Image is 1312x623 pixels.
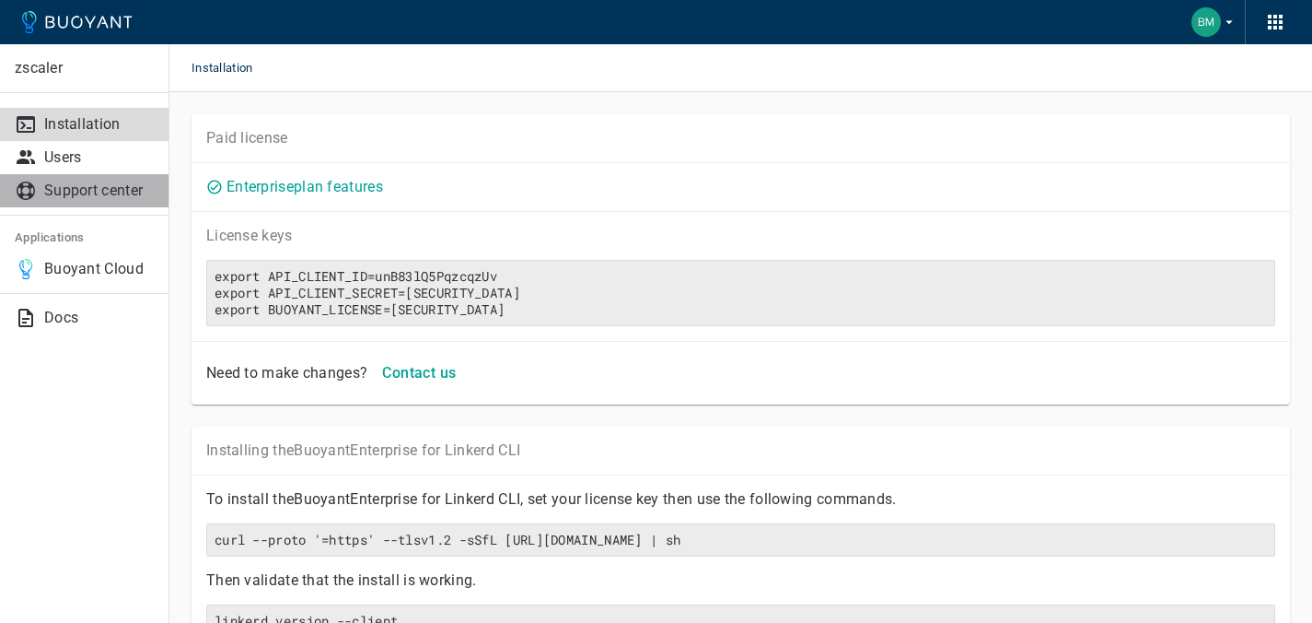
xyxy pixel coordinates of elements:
a: Contact us [375,363,463,381]
p: Installation [44,115,154,134]
p: zscaler [15,59,154,77]
p: Installing the Buoyant Enterprise for Linkerd CLI [206,441,1275,460]
div: Need to make changes? [199,357,367,382]
p: Support center [44,182,154,200]
p: Buoyant Cloud [44,260,154,278]
h4: Contact us [382,364,456,382]
h6: export API_CLIENT_ID=unB83lQ5PqzcqzUvexport API_CLIENT_SECRET=[SECURITY_DATA]export BUOYANT_LICEN... [215,268,1267,318]
span: Installation [192,44,275,92]
p: To install the Buoyant Enterprise for Linkerd CLI, set your license key then use the following co... [206,490,1275,509]
p: Users [44,148,154,167]
p: Paid license [206,129,1275,147]
button: Contact us [375,357,463,390]
img: Bea Munoz [1191,7,1221,37]
h6: curl --proto '=https' --tlsv1.2 -sSfL [URL][DOMAIN_NAME] | sh [215,532,1267,548]
h5: Applications [15,230,154,245]
a: Enterpriseplan features [226,178,383,195]
p: Then validate that the install is working. [206,571,1275,590]
p: License key s [206,227,1275,245]
p: Docs [44,309,154,327]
